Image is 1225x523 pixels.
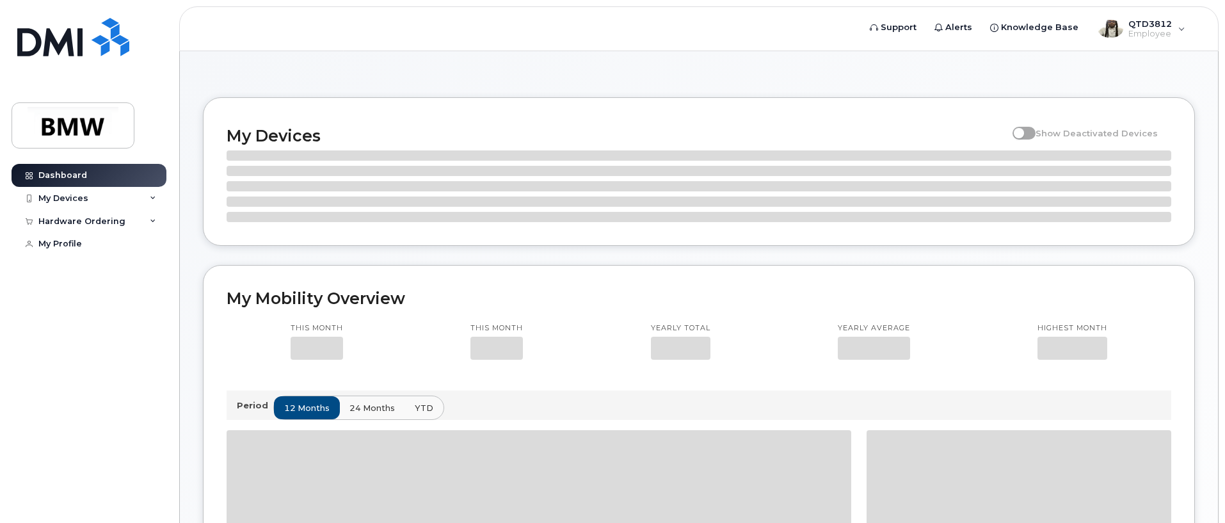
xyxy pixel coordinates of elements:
[651,323,710,334] p: Yearly total
[1037,323,1107,334] p: Highest month
[349,402,395,414] span: 24 months
[470,323,523,334] p: This month
[415,402,433,414] span: YTD
[227,126,1006,145] h2: My Devices
[291,323,343,334] p: This month
[237,399,273,412] p: Period
[1036,128,1158,138] span: Show Deactivated Devices
[227,289,1171,308] h2: My Mobility Overview
[1013,121,1023,131] input: Show Deactivated Devices
[838,323,910,334] p: Yearly average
